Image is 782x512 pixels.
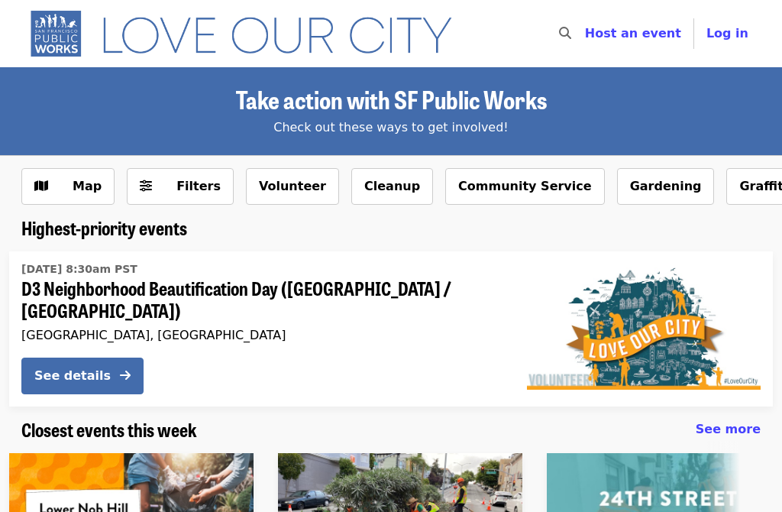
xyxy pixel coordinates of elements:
[176,179,221,193] span: Filters
[351,168,433,205] button: Cleanup
[617,168,715,205] button: Gardening
[21,416,197,442] span: Closest events this week
[21,214,187,241] span: Highest-priority events
[21,419,197,441] a: Closest events this week
[21,261,137,277] time: [DATE] 8:30am PST
[580,15,593,52] input: Search
[696,420,761,439] a: See more
[21,358,144,394] button: See details
[21,168,115,205] button: Show map view
[246,168,339,205] button: Volunteer
[21,328,502,342] div: [GEOGRAPHIC_DATA], [GEOGRAPHIC_DATA]
[585,26,681,41] a: Host an event
[34,367,111,385] div: See details
[706,26,748,41] span: Log in
[559,26,571,41] i: search icon
[21,277,502,322] span: D3 Neighborhood Beautification Day ([GEOGRAPHIC_DATA] / [GEOGRAPHIC_DATA])
[694,18,761,49] button: Log in
[445,168,605,205] button: Community Service
[120,368,131,383] i: arrow-right icon
[34,179,48,193] i: map icon
[140,179,152,193] i: sliders-h icon
[236,81,547,117] span: Take action with SF Public Works
[73,179,102,193] span: Map
[21,9,474,58] img: SF Public Works - Home
[9,419,773,441] div: Closest events this week
[127,168,234,205] button: Filters (0 selected)
[696,422,761,436] span: See more
[527,267,761,390] img: D3 Neighborhood Beautification Day (North Beach / Russian Hill) organized by SF Public Works
[9,251,773,407] a: See details for "D3 Neighborhood Beautification Day (North Beach / Russian Hill)"
[21,118,761,137] div: Check out these ways to get involved!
